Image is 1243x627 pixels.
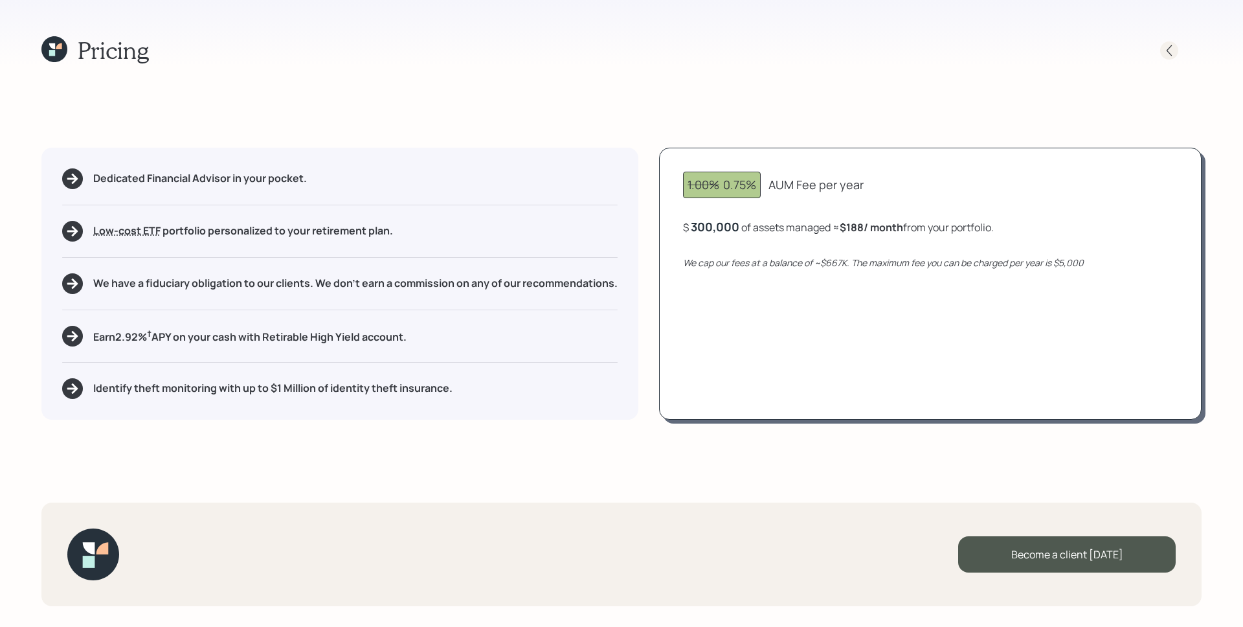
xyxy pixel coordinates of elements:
[688,176,756,194] div: 0.75%
[768,176,864,194] div: AUM Fee per year
[691,219,739,234] div: 300,000
[78,36,149,64] h1: Pricing
[683,219,994,235] div: $ of assets managed ≈ from your portfolio .
[958,536,1176,573] div: Become a client [DATE]
[93,277,618,290] h5: We have a fiduciary obligation to our clients. We don't earn a commission on any of our recommend...
[93,225,393,237] h5: portfolio personalized to your retirement plan.
[135,517,300,614] iframe: Customer reviews powered by Trustpilot
[93,172,307,185] h5: Dedicated Financial Advisor in your pocket.
[683,256,1084,269] i: We cap our fees at a balance of ~$667K. The maximum fee you can be charged per year is $5,000
[93,328,407,344] h5: Earn 2.92 % APY on your cash with Retirable High Yield account.
[93,223,161,238] span: Low-cost ETF
[688,177,719,192] span: 1.00%
[840,220,903,234] b: $188 / month
[93,382,453,394] h5: Identify theft monitoring with up to $1 Million of identity theft insurance.
[147,328,151,339] sup: †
